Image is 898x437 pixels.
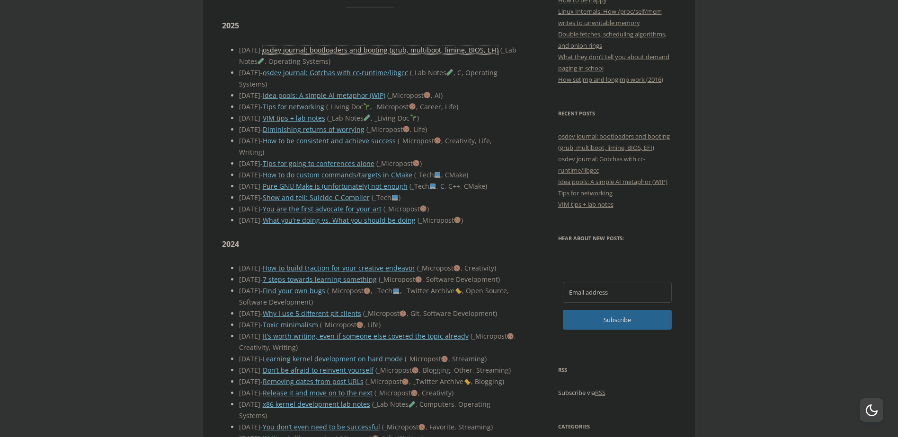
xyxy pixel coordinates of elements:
[263,354,403,363] a: Learning kernel development on hard mode
[239,286,509,306] span: _Micropost , _Tech , _Twitter Archive , Open Source, Software Development
[507,333,514,340] img: 🍪
[393,288,400,294] img: 💻
[239,159,263,168] span: [DATE]
[452,388,453,397] span: )
[263,170,412,179] a: How to do custom commands/targets in CMake
[418,424,425,430] img: 🍪
[260,91,263,100] span: -
[262,148,264,157] span: )
[405,354,407,363] span: (
[446,69,453,76] img: 🧪
[434,137,441,144] img: 🍪
[263,91,385,100] a: Idea pools: A simple AI metaphor (WIP)
[376,159,378,168] span: (
[398,136,400,145] span: (
[311,297,313,306] span: )
[424,92,430,98] img: 🍪
[263,275,377,284] a: 7 steps towards learning something
[326,102,328,111] span: (
[239,275,263,284] span: [DATE]
[558,52,669,72] a: What they don’t tell you about demand paging in school
[263,366,373,375] a: Don’t be afraid to reinvent yourself
[558,132,670,152] a: osdev journal: bootloaders and booting (grub, multiboot, limine, BIOS, EFI)
[379,320,381,329] span: )
[366,125,368,134] span: (
[461,216,463,225] span: )
[356,322,363,328] img: 🍪
[417,263,497,272] span: _Micropost , Creativity
[363,309,498,318] span: _Micropost , Git, Software Development
[558,30,667,50] a: Double fetches, scheduling algorithms, and onion rings
[376,159,422,168] span: _Micropost
[372,193,373,202] span: (
[239,354,263,363] span: [DATE]
[387,91,389,100] span: (
[413,160,419,166] img: 🍪
[263,204,382,213] a: You are the first advocate for your art
[239,102,263,111] span: [DATE]
[239,136,263,145] span: [DATE]
[260,68,263,77] span: -
[414,170,416,179] span: (
[558,7,662,27] a: Linux Internals: How /proc/self/mem writes to unwritable memory
[558,75,663,84] a: How setjmp and longjmp work (2016)
[441,356,448,362] img: 🍪
[415,276,422,283] img: 🍪
[563,310,672,330] button: Subscribe
[558,177,667,186] a: Idea pools: A simple AI metaphor (WIP)
[418,216,419,225] span: (
[260,286,263,295] span: -
[296,343,298,352] span: )
[263,114,325,122] a: VIM tips + lab notes
[222,19,518,33] h3: 2025
[260,388,263,397] span: -
[456,102,458,111] span: )
[402,378,409,385] img: 🍪
[260,400,263,409] span: -
[239,125,263,134] span: [DATE]
[263,332,469,341] a: It’s worth writing, even if someone else covered the topic already
[495,309,497,318] span: )
[410,68,412,77] span: (
[260,422,263,431] span: -
[491,422,493,431] span: )
[558,189,613,197] a: Tips for networking
[374,388,376,397] span: (
[409,182,411,191] span: (
[365,377,367,386] span: (
[425,125,427,134] span: )
[420,205,427,212] img: 🍪
[464,378,471,385] img: 🐤
[327,114,329,122] span: (
[260,125,263,134] span: -
[260,366,263,375] span: -
[417,114,419,122] span: )
[363,103,370,110] img: 🌱
[409,182,488,191] span: _Tech , C, C++, CMake
[263,216,416,225] a: What you’re doing vs. What you should be doing
[239,114,263,122] span: [DATE]
[374,388,454,397] span: _Micropost , Creativity
[239,286,263,295] span: [DATE]
[239,170,263,179] span: [DATE]
[558,155,645,175] a: osdev journal: Gotchas with cc-runtime/libgcc
[239,45,263,54] span: [DATE]
[382,422,384,431] span: (
[263,136,396,145] a: How to be consistent and achieve success
[563,282,672,303] input: Email address
[372,193,401,202] span: _Tech
[399,193,400,202] span: )
[263,263,415,272] a: How to build traction for your creative endeavor
[260,114,263,122] span: -
[411,390,418,396] img: 🍪
[239,91,263,100] span: [DATE]
[429,183,436,189] img: 💻
[239,68,263,77] span: [DATE]
[260,332,263,341] span: -
[363,309,365,318] span: (
[427,204,429,213] span: )
[239,263,263,272] span: [DATE]
[260,309,263,318] span: -
[260,204,263,213] span: -
[379,275,500,284] span: _Micropost , Software Development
